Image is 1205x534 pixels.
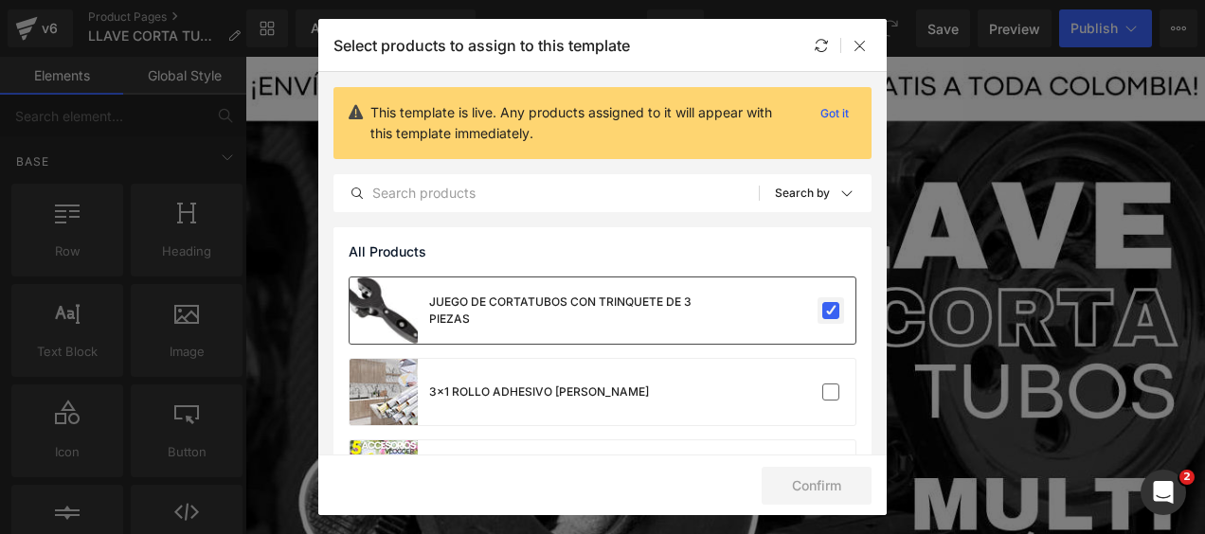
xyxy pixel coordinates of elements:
p: This template is live. Any products assigned to it will appear with this template immediately. [370,102,798,144]
p: Search by [775,187,830,200]
div: 3x1 ROLLO ADHESIVO [PERSON_NAME] [429,383,649,400]
iframe: Intercom live chat [1141,470,1186,515]
span: 2 [1179,470,1195,485]
a: product-img [350,277,418,344]
p: Select products to assign to this template [333,36,630,55]
div: JUEGO DE CORTATUBOS CON TRINQUETE DE 3 PIEZAS [429,294,713,328]
p: Got it [813,102,856,125]
a: product-img [350,359,418,425]
a: product-img [350,440,418,507]
span: All Products [349,244,426,259]
input: Search products [334,182,759,205]
button: Confirm [762,467,872,505]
